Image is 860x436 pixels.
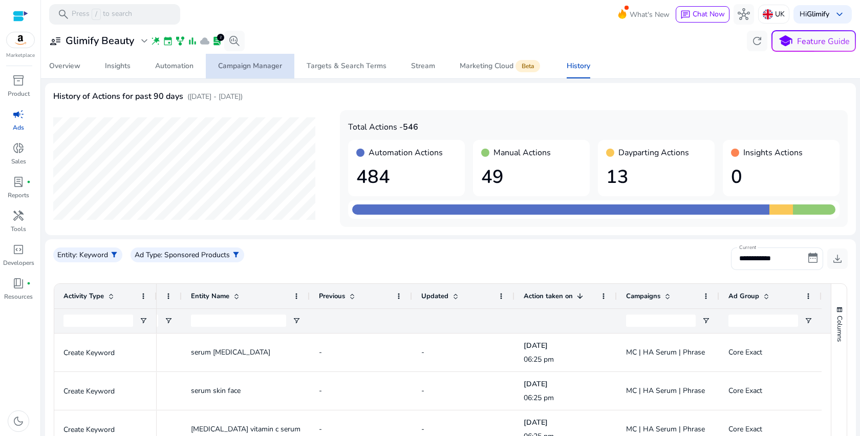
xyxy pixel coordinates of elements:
span: Core Exact [728,386,762,396]
img: uk.svg [763,9,773,19]
h4: History of Actions for past 90 days [53,92,183,101]
span: / [92,9,101,20]
p: : Keyword [76,250,108,260]
img: amazon.svg [7,32,34,48]
input: Campaigns Filter Input [626,315,696,327]
div: Automation [155,63,193,70]
span: keyboard_arrow_down [833,8,846,20]
p: Ads [13,123,24,132]
b: 546 [403,121,418,133]
span: refresh [751,35,763,47]
button: refresh [747,31,767,51]
span: download [831,253,844,265]
span: cloud [200,36,210,46]
div: Overview [49,63,80,70]
span: code_blocks [12,243,25,256]
div: Targets & Search Terms [307,63,386,70]
h4: Dayparting Actions [618,148,689,158]
span: Entity Name [191,292,229,301]
h1: 49 [481,166,582,188]
h1: 13 [606,166,706,188]
button: Open Filter Menu [804,317,812,325]
p: [DATE] [524,341,608,351]
span: serum [MEDICAL_DATA] [191,347,270,357]
p: Press to search [72,9,132,20]
p: Product [8,89,30,98]
span: Columns [835,316,844,342]
p: UK [775,5,785,23]
p: Developers [3,258,34,267]
span: expand_more [138,35,150,47]
span: Activity Type [63,292,104,301]
span: lab_profile [212,36,222,46]
h4: Total Actions - [348,122,840,132]
p: Create Keyword [63,381,147,402]
span: MC | HA Serum | Phrase [626,386,705,396]
button: Open Filter Menu [139,317,147,325]
div: Marketing Cloud [460,62,542,70]
p: Entity [57,250,76,260]
button: chatChat Now [676,6,729,23]
span: Ad Group [728,292,759,301]
span: - [421,386,424,396]
button: Open Filter Menu [164,317,173,325]
p: Tools [11,224,26,234]
p: [DATE] [524,379,608,389]
span: inventory_2 [12,74,25,87]
span: Action taken on [524,292,573,301]
span: filter_alt [232,251,240,259]
div: Stream [411,63,435,70]
span: fiber_manual_record [27,281,31,285]
div: Insights [105,63,131,70]
input: Entity Name Filter Input [191,315,286,327]
h3: Glimify Beauty [66,35,134,47]
span: - [421,424,424,434]
span: family_history [175,36,185,46]
span: MC | HA Serum | Phrase [626,347,705,357]
div: History [567,63,590,70]
span: donut_small [12,142,25,154]
span: event [163,36,173,46]
span: bar_chart [187,36,198,46]
span: [MEDICAL_DATA] vitamin c serum [191,424,300,434]
p: Resources [4,292,33,301]
p: Sales [11,157,26,166]
button: search_insights [224,31,245,51]
span: chat [680,10,691,20]
span: hub [738,8,750,20]
h4: Insights Actions [743,148,803,158]
span: fiber_manual_record [27,180,31,184]
p: : Sponsored Products [161,250,230,260]
b: Glimify [807,9,829,19]
h4: Automation Actions [369,148,443,158]
p: ([DATE] - [DATE]) [187,91,243,102]
p: 06:25 pm [524,393,608,403]
h1: 0 [731,166,831,188]
p: Marketplace [6,52,35,59]
span: campaign [12,108,25,120]
button: hub [734,4,754,25]
p: Ad Type [135,250,161,260]
div: Campaign Manager [218,63,282,70]
div: 2 [217,34,224,41]
span: lab_profile [12,176,25,188]
span: MC | HA Serum | Phrase [626,424,705,434]
span: What's New [630,6,670,24]
span: user_attributes [49,35,61,47]
span: - [319,386,322,396]
span: Campaigns [626,292,660,301]
p: Hi [800,11,829,18]
input: Ad Group Filter Input [728,315,798,327]
span: book_4 [12,277,25,289]
button: schoolFeature Guide [771,30,856,52]
p: [DATE] [524,418,608,428]
span: - [421,347,424,357]
h1: 484 [356,166,457,188]
h4: Manual Actions [493,148,551,158]
span: dark_mode [12,415,25,427]
span: Previous [319,292,345,301]
span: - [319,347,322,357]
span: Core Exact [728,424,762,434]
span: search [57,8,70,20]
p: Reports [8,191,29,200]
